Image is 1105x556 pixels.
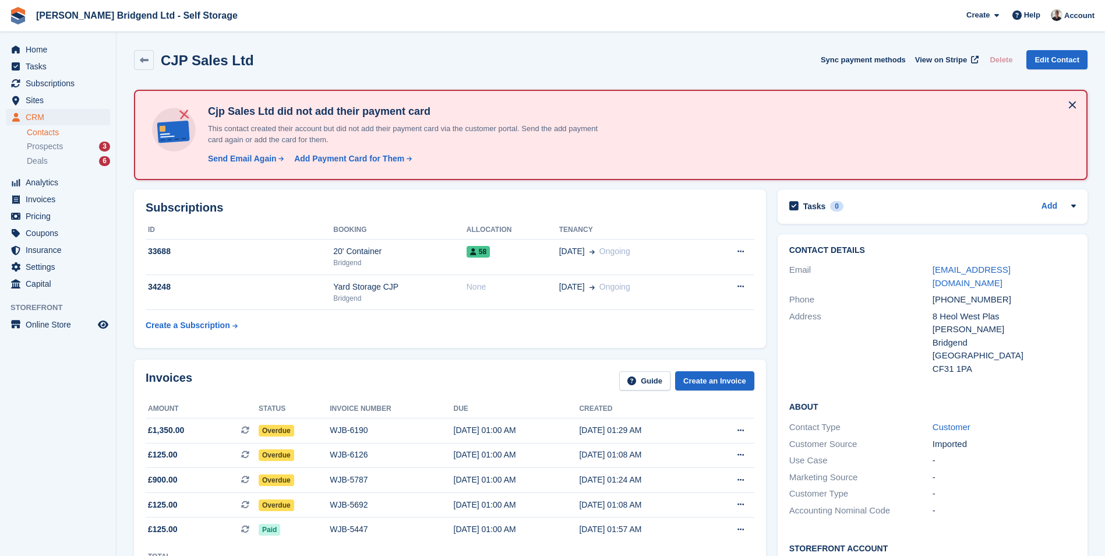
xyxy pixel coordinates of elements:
[933,504,1076,518] div: -
[789,487,933,501] div: Customer Type
[6,92,110,108] a: menu
[148,499,178,511] span: £125.00
[26,242,96,258] span: Insurance
[6,75,110,92] a: menu
[933,336,1076,350] div: Bridgend
[821,50,906,69] button: Sync payment methods
[789,246,1076,255] h2: Contact Details
[330,523,453,536] div: WJB-5447
[99,156,110,166] div: 6
[333,281,466,293] div: Yard Storage CJP
[333,245,466,258] div: 20' Container
[6,225,110,241] a: menu
[933,310,1076,323] div: 8 Heol West Plas
[933,293,1076,307] div: [PHONE_NUMBER]
[148,523,178,536] span: £125.00
[6,41,110,58] a: menu
[330,400,453,418] th: Invoice number
[6,174,110,191] a: menu
[26,109,96,125] span: CRM
[146,281,333,293] div: 34248
[26,191,96,207] span: Invoices
[966,9,990,21] span: Create
[146,319,230,332] div: Create a Subscription
[26,41,96,58] span: Home
[259,449,294,461] span: Overdue
[26,92,96,108] span: Sites
[27,127,110,138] a: Contacts
[259,400,330,418] th: Status
[6,58,110,75] a: menu
[146,221,333,240] th: ID
[789,438,933,451] div: Customer Source
[454,499,580,511] div: [DATE] 01:00 AM
[26,225,96,241] span: Coupons
[579,424,705,437] div: [DATE] 01:29 AM
[915,54,967,66] span: View on Stripe
[203,105,611,118] h4: Cjp Sales Ltd did not add their payment card
[27,140,110,153] a: Prospects 3
[26,58,96,75] span: Tasks
[675,371,754,390] a: Create an Invoice
[148,474,178,486] span: £900.00
[259,524,280,536] span: Paid
[933,471,1076,484] div: -
[161,52,254,68] h2: CJP Sales Ltd
[933,323,1076,336] div: [PERSON_NAME]
[330,474,453,486] div: WJB-5787
[1026,50,1088,69] a: Edit Contact
[933,422,970,432] a: Customer
[6,191,110,207] a: menu
[333,221,466,240] th: Booking
[330,499,453,511] div: WJB-5692
[6,259,110,275] a: menu
[467,246,490,258] span: 58
[6,316,110,333] a: menu
[99,142,110,152] div: 3
[1064,10,1095,22] span: Account
[96,318,110,332] a: Preview store
[146,201,754,214] h2: Subscriptions
[10,302,116,314] span: Storefront
[910,50,981,69] a: View on Stripe
[26,208,96,224] span: Pricing
[6,109,110,125] a: menu
[619,371,670,390] a: Guide
[789,293,933,307] div: Phone
[330,449,453,461] div: WJB-6126
[26,316,96,333] span: Online Store
[789,310,933,376] div: Address
[1051,9,1062,21] img: Rhys Jones
[454,424,580,437] div: [DATE] 01:00 AM
[454,400,580,418] th: Due
[26,259,96,275] span: Settings
[31,6,242,25] a: [PERSON_NAME] Bridgend Ltd - Self Storage
[789,263,933,290] div: Email
[579,400,705,418] th: Created
[579,499,705,511] div: [DATE] 01:08 AM
[1042,200,1057,213] a: Add
[933,438,1076,451] div: Imported
[454,523,580,536] div: [DATE] 01:00 AM
[330,424,453,437] div: WJB-6190
[599,282,630,291] span: Ongoing
[333,258,466,268] div: Bridgend
[559,281,585,293] span: [DATE]
[933,454,1076,467] div: -
[27,155,110,167] a: Deals 6
[1024,9,1040,21] span: Help
[146,245,333,258] div: 33688
[803,201,826,212] h2: Tasks
[26,174,96,191] span: Analytics
[294,153,404,165] div: Add Payment Card for Them
[789,504,933,518] div: Accounting Nominal Code
[579,523,705,536] div: [DATE] 01:57 AM
[149,105,199,154] img: no-card-linked-e7822e413c904bf8b177c4d89f31251c4716f9871600ec3ca5bfc59e148c83f4.svg
[146,400,259,418] th: Amount
[985,50,1017,69] button: Delete
[454,474,580,486] div: [DATE] 01:00 AM
[26,75,96,92] span: Subscriptions
[559,245,585,258] span: [DATE]
[259,474,294,486] span: Overdue
[290,153,413,165] a: Add Payment Card for Them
